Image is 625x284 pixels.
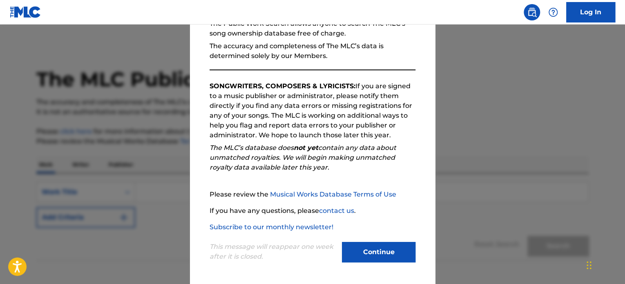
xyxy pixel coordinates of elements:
[210,81,415,140] p: If you are signed to a music publisher or administrator, please notify them directly if you find ...
[524,4,540,20] a: Public Search
[584,245,625,284] iframe: Chat Widget
[342,242,415,262] button: Continue
[10,6,41,18] img: MLC Logo
[566,2,615,22] a: Log In
[587,253,592,277] div: Drag
[210,190,415,199] p: Please review the
[210,82,355,90] strong: SONGWRITERS, COMPOSERS & LYRICISTS:
[210,19,415,38] p: The Public Work Search allows anyone to search The MLC’s song ownership database free of charge.
[545,4,561,20] div: Help
[210,206,415,216] p: If you have any questions, please .
[210,242,337,262] p: This message will reappear one week after it is closed.
[210,41,415,61] p: The accuracy and completeness of The MLC’s data is determined solely by our Members.
[548,7,558,17] img: help
[270,190,396,198] a: Musical Works Database Terms of Use
[294,144,318,152] strong: not yet
[527,7,537,17] img: search
[210,223,333,231] a: Subscribe to our monthly newsletter!
[319,207,354,215] a: contact us
[210,144,396,171] em: The MLC’s database does contain any data about unmatched royalties. We will begin making unmatche...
